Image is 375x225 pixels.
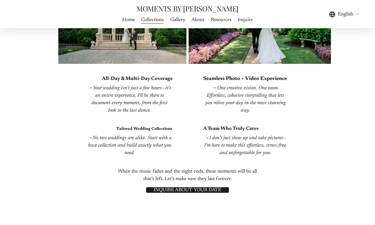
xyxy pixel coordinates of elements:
[211,16,231,24] a: Resources
[205,86,287,113] em: One creative vision. One team. Effortless, cohesive storytelling that lets you relive your day in...
[203,76,287,82] strong: Seamless Photo + Video Experience
[88,135,173,155] em: No two weddings are alike. Start with a base collection and build exactly what you need.
[191,16,204,24] a: About
[203,84,288,114] p: →
[102,76,173,81] strong: All-Day & Multi-Day Coverage
[136,4,239,13] a: MOMENTS BY [PERSON_NAME]
[204,135,288,155] em: I don’t just show up and take pictures—I’m here to make this effortless, stress-free, and unforge...
[203,134,288,157] p: →
[122,16,135,24] a: Home
[338,11,353,18] span: English
[238,16,253,24] a: Inquire
[87,134,172,157] p: →
[329,10,360,18] div: language picker
[170,16,185,24] span: Gallery
[116,168,259,183] p: When the music fades and the night ends, these moments will be all that’s left. Let’s make sure t...
[116,127,172,131] strong: Tailored Wedding Collections
[170,16,185,24] a: folder dropdown
[87,84,172,114] p: →
[141,16,164,24] a: Collections
[92,86,172,113] em: Your wedding isn’t just a few hours—it’s an entire experience. I’ll be there to document every mo...
[203,126,259,131] strong: A Team Who Truly Cares
[145,186,230,194] a: INQUIRE ABOUT YOUR DATE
